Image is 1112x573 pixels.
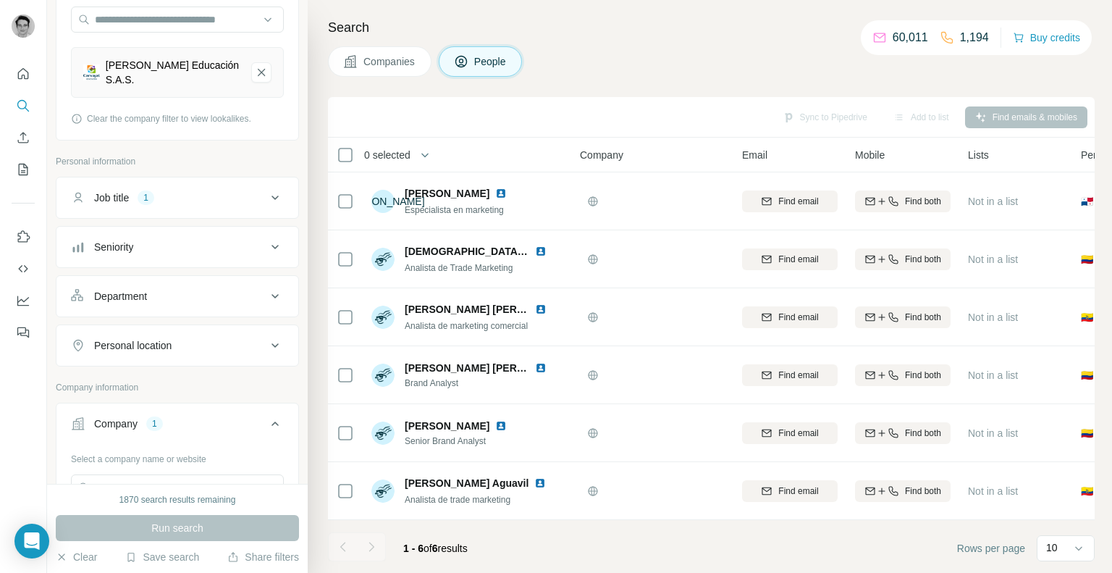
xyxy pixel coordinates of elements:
span: Especialista en marketing [405,205,504,215]
h4: Search [328,17,1095,38]
p: 1,194 [960,29,989,46]
button: Share filters [227,550,299,564]
div: Select a company name or website [71,447,284,466]
span: 1 - 6 [403,543,424,554]
span: 🇪🇨 [1081,484,1093,498]
span: Find email [778,485,818,498]
button: Save search [125,550,199,564]
p: Personal information [56,155,299,168]
span: 🇨🇴 [1081,426,1093,440]
span: Analista de Trade Marketing [405,263,513,273]
span: Find both [905,195,941,208]
div: Job title [94,191,129,205]
button: Find email [742,248,838,270]
span: Brand Analyst [405,377,564,390]
span: Not in a list [968,427,1018,439]
span: [PERSON_NAME] [405,186,489,201]
img: Avatar [371,480,395,503]
button: Seniority [56,230,298,264]
span: Find both [905,253,941,266]
button: Find both [855,306,951,328]
span: 🇨🇴 [1081,252,1093,267]
span: [PERSON_NAME] [PERSON_NAME] [405,304,578,315]
button: Find both [855,248,951,270]
button: Enrich CSV [12,125,35,151]
span: People [474,54,507,69]
img: Avatar [371,422,395,445]
span: Not in a list [968,254,1018,265]
span: Senior Brand Analyst [405,435,524,448]
button: Search [12,93,35,119]
span: Rows per page [957,541,1025,556]
div: [PERSON_NAME] [371,190,395,213]
span: 6 [432,543,438,554]
span: Find both [905,427,941,440]
span: of [424,543,432,554]
p: Company information [56,381,299,394]
button: Buy credits [1013,28,1080,48]
span: 0 selected [364,148,410,162]
button: Find email [742,364,838,386]
span: Find email [778,195,818,208]
span: Find email [778,427,818,440]
span: Lists [968,148,989,162]
img: Avatar [371,364,395,387]
span: Analista de trade marketing [405,495,510,505]
div: Company [94,417,138,431]
button: Find email [742,422,838,444]
button: Find email [742,191,838,212]
span: [PERSON_NAME] [PERSON_NAME] [PERSON_NAME] [405,362,665,374]
button: Find email [742,480,838,502]
button: Find both [855,480,951,502]
img: LinkedIn logo [495,188,507,199]
span: Not in a list [968,369,1018,381]
img: LinkedIn logo [534,477,546,489]
span: Company [580,148,623,162]
span: [PERSON_NAME] Aguavil [405,476,528,490]
p: 60,011 [893,29,928,46]
span: [DEMOGRAPHIC_DATA][PERSON_NAME] [405,246,606,257]
span: Find both [905,485,941,498]
img: LinkedIn logo [495,420,507,432]
div: 1 [146,417,163,430]
button: Carvajal Educación S.A.S.-remove-button [251,62,271,83]
span: [PERSON_NAME] [405,420,489,432]
img: Carvajal Educación S.A.S.-logo [83,64,100,81]
button: Quick start [12,61,35,87]
button: Personal location [56,328,298,363]
div: Seniority [94,240,133,254]
button: Find both [855,364,951,386]
button: Find email [742,306,838,328]
img: LinkedIn logo [535,304,547,315]
span: Not in a list [968,485,1018,497]
div: Personal location [94,338,172,353]
button: My lists [12,156,35,183]
span: Companies [363,54,416,69]
button: Department [56,279,298,314]
span: Find both [905,369,941,382]
div: [PERSON_NAME] Educación S.A.S. [106,58,240,87]
button: Clear [56,550,97,564]
button: Use Surfe API [12,256,35,282]
button: Feedback [12,319,35,346]
div: Open Intercom Messenger [14,524,49,559]
span: Find email [778,311,818,324]
button: Find both [855,191,951,212]
span: Find email [778,253,818,266]
span: Clear the company filter to view lookalikes. [87,112,251,125]
button: Use Surfe on LinkedIn [12,224,35,250]
span: 🇨🇴 [1081,368,1093,382]
span: 🇪🇨 [1081,310,1093,325]
img: Avatar [12,14,35,38]
span: Not in a list [968,311,1018,323]
p: 10 [1046,540,1058,555]
div: Department [94,289,147,304]
div: 1 [138,191,154,204]
button: Job title1 [56,180,298,215]
img: LinkedIn logo [535,246,547,257]
img: Avatar [371,306,395,329]
span: Email [742,148,767,162]
span: Find email [778,369,818,382]
span: results [403,543,468,554]
button: Find both [855,422,951,444]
